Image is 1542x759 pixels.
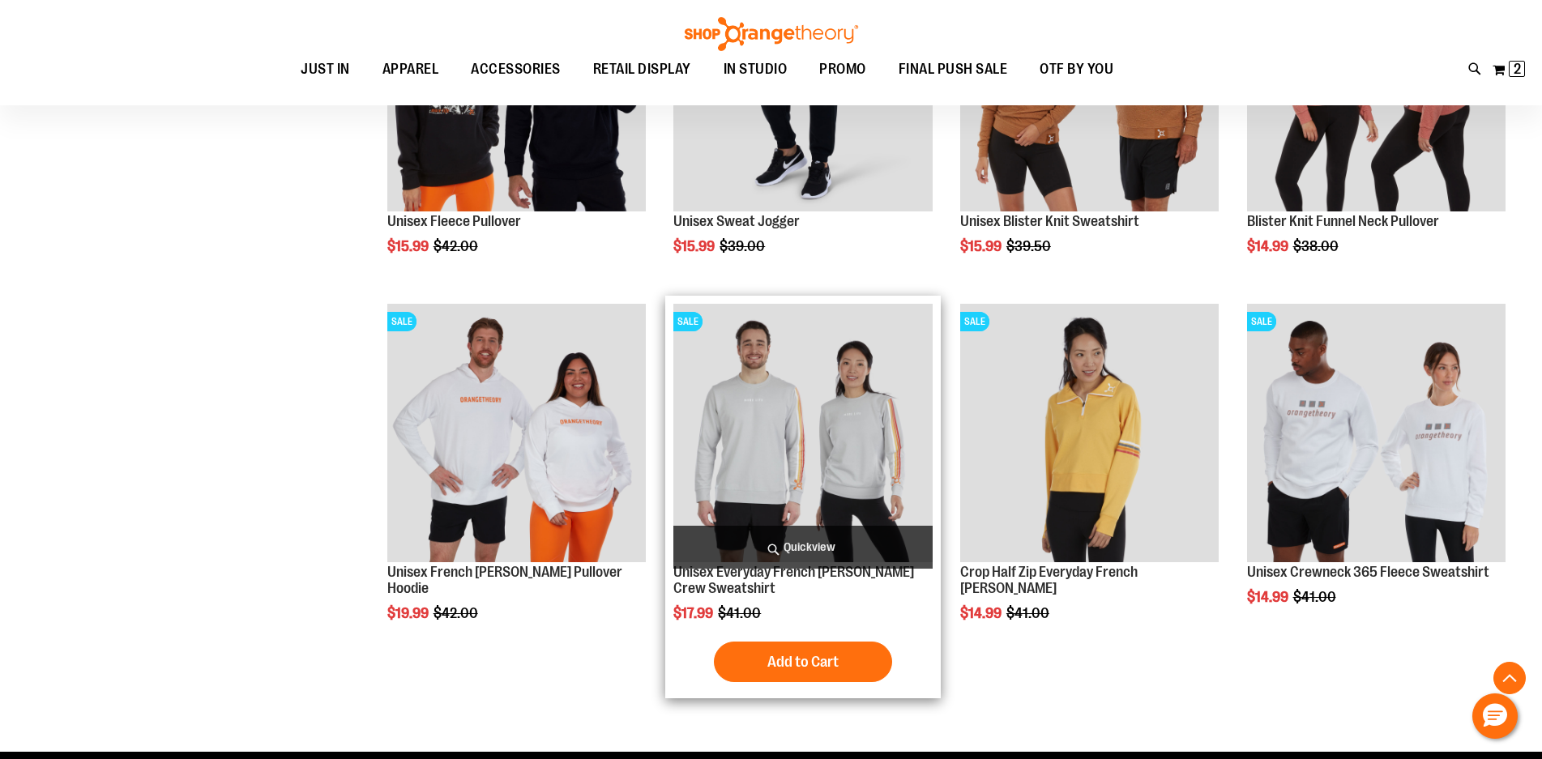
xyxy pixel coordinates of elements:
[960,238,1004,254] span: $15.99
[1293,238,1341,254] span: $38.00
[682,17,861,51] img: Shop Orangetheory
[471,51,561,87] span: ACCESSORIES
[767,653,839,671] span: Add to Cart
[673,238,717,254] span: $15.99
[803,51,882,88] a: PROMO
[1239,296,1514,646] div: product
[387,238,431,254] span: $15.99
[366,51,455,88] a: APPAREL
[673,304,932,562] img: Product image for Unisex Everyday French Terry Crew Sweatshirt
[673,564,914,596] a: Unisex Everyday French [PERSON_NAME] Crew Sweatshirt
[1247,312,1276,331] span: SALE
[1493,662,1526,694] button: Back To Top
[455,51,577,88] a: ACCESSORIES
[1040,51,1113,87] span: OTF BY YOU
[284,51,366,88] a: JUST IN
[1247,213,1439,229] a: Blister Knit Funnel Neck Pullover
[960,564,1138,596] a: Crop Half Zip Everyday French [PERSON_NAME]
[1472,693,1518,739] button: Hello, have a question? Let’s chat.
[960,304,1219,565] a: Product image for Crop Half Zip Everyday French Terry PulloverSALESALE
[673,526,932,569] a: Quickview
[819,51,866,87] span: PROMO
[387,605,431,621] span: $19.99
[714,642,892,682] button: Add to Cart
[387,304,646,562] img: Product image for Unisex French Terry Pullover Hoodie
[960,304,1219,562] img: Product image for Crop Half Zip Everyday French Terry Pullover
[1247,304,1506,562] img: Product image for Unisex Crewneck 365 Fleece Sweatshirt
[707,51,804,88] a: IN STUDIO
[1247,564,1489,580] a: Unisex Crewneck 365 Fleece Sweatshirt
[882,51,1024,87] a: FINAL PUSH SALE
[434,238,481,254] span: $42.00
[673,312,703,331] span: SALE
[593,51,691,87] span: RETAIL DISPLAY
[387,312,416,331] span: SALE
[1023,51,1130,88] a: OTF BY YOU
[1247,304,1506,565] a: Product image for Unisex Crewneck 365 Fleece SweatshirtSALESALE
[952,296,1227,663] div: product
[724,51,788,87] span: IN STUDIO
[1247,589,1291,605] span: $14.99
[577,51,707,88] a: RETAIL DISPLAY
[665,296,940,698] div: product
[301,51,350,87] span: JUST IN
[960,312,989,331] span: SALE
[387,213,521,229] a: Unisex Fleece Pullover
[1006,605,1052,621] span: $41.00
[1293,589,1339,605] span: $41.00
[387,564,622,596] a: Unisex French [PERSON_NAME] Pullover Hoodie
[1247,238,1291,254] span: $14.99
[1514,61,1521,77] span: 2
[434,605,481,621] span: $42.00
[720,238,767,254] span: $39.00
[1006,238,1053,254] span: $39.50
[673,304,932,565] a: Product image for Unisex Everyday French Terry Crew SweatshirtSALESALE
[382,51,439,87] span: APPAREL
[673,605,715,621] span: $17.99
[673,213,800,229] a: Unisex Sweat Jogger
[387,304,646,565] a: Product image for Unisex French Terry Pullover HoodieSALESALE
[718,605,763,621] span: $41.00
[960,605,1004,621] span: $14.99
[899,51,1008,87] span: FINAL PUSH SALE
[960,213,1139,229] a: Unisex Blister Knit Sweatshirt
[379,296,654,663] div: product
